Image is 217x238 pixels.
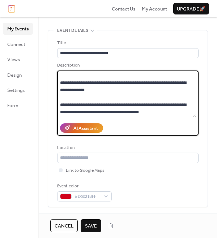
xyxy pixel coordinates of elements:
[3,84,33,96] a: Settings
[75,193,100,200] span: #D0021BFF
[112,5,136,12] a: Contact Us
[112,5,136,13] span: Contact Us
[173,3,209,14] button: Upgrade🚀
[50,219,78,232] button: Cancel
[142,5,167,12] a: My Account
[3,54,33,65] a: Views
[3,99,33,111] a: Form
[57,27,88,34] span: Event details
[3,38,33,50] a: Connect
[85,222,97,230] span: Save
[142,5,167,13] span: My Account
[57,144,197,152] div: Location
[3,69,33,81] a: Design
[177,5,205,13] span: Upgrade 🚀
[7,41,25,48] span: Connect
[55,222,73,230] span: Cancel
[57,62,197,69] div: Description
[8,5,15,13] img: logo
[73,125,98,132] div: AI Assistant
[60,123,103,133] button: AI Assistant
[57,39,197,47] div: Title
[3,23,33,34] a: My Events
[7,72,22,79] span: Design
[81,219,101,232] button: Save
[7,25,29,33] span: My Events
[66,167,105,174] span: Link to Google Maps
[7,87,25,94] span: Settings
[57,183,110,190] div: Event color
[7,56,20,63] span: Views
[7,102,18,109] span: Form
